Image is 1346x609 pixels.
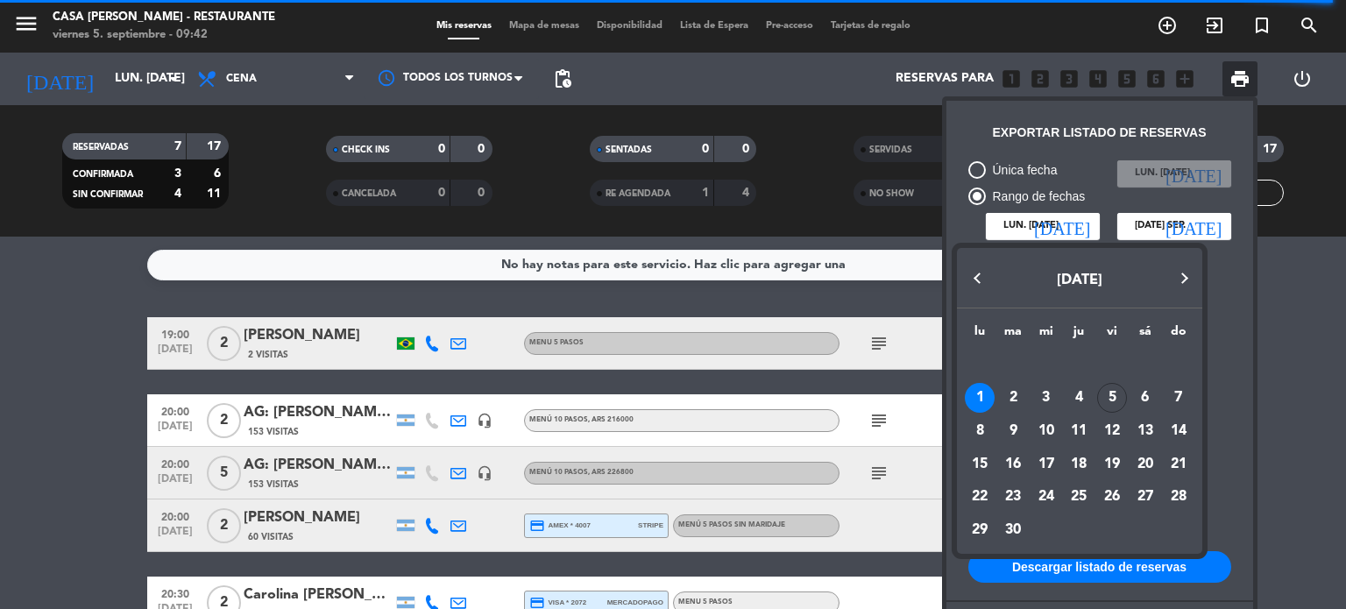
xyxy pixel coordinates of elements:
[1129,448,1162,481] td: 20 de septiembre de 2025
[1063,448,1096,481] td: 18 de septiembre de 2025
[1031,483,1061,513] div: 24
[1162,382,1195,415] td: 7 de septiembre de 2025
[996,322,1030,349] th: martes
[998,515,1028,545] div: 30
[996,382,1030,415] td: 2 de septiembre de 2025
[1063,382,1096,415] td: 4 de septiembre de 2025
[1097,383,1127,413] div: 5
[965,515,995,545] div: 29
[1162,448,1195,481] td: 21 de septiembre de 2025
[1167,261,1202,296] button: Next month
[1031,383,1061,413] div: 3
[998,450,1028,479] div: 16
[964,382,997,415] td: 1 de septiembre de 2025
[1130,383,1160,413] div: 6
[964,481,997,514] td: 22 de septiembre de 2025
[1130,483,1160,513] div: 27
[1129,322,1162,349] th: sábado
[1164,450,1194,479] div: 21
[1164,383,1194,413] div: 7
[1030,322,1063,349] th: miércoles
[1063,481,1096,514] td: 25 de septiembre de 2025
[998,483,1028,513] div: 23
[1095,414,1129,448] td: 12 de septiembre de 2025
[1063,414,1096,448] td: 11 de septiembre de 2025
[1097,416,1127,446] div: 12
[1130,416,1160,446] div: 13
[1030,448,1063,481] td: 17 de septiembre de 2025
[998,416,1028,446] div: 9
[1031,416,1061,446] div: 10
[1129,382,1162,415] td: 6 de septiembre de 2025
[1164,416,1194,446] div: 14
[1064,383,1094,413] div: 4
[996,481,1030,514] td: 23 de septiembre de 2025
[996,448,1030,481] td: 16 de septiembre de 2025
[1095,448,1129,481] td: 19 de septiembre de 2025
[1030,481,1063,514] td: 24 de septiembre de 2025
[1095,382,1129,415] td: 5 de septiembre de 2025
[965,450,995,479] div: 15
[960,265,1198,296] button: Choose month and year
[964,322,997,349] th: lunes
[964,349,1195,382] td: SEP.
[1162,481,1195,514] td: 28 de septiembre de 2025
[1130,450,1160,479] div: 20
[1162,414,1195,448] td: 14 de septiembre de 2025
[1064,450,1094,479] div: 18
[1129,414,1162,448] td: 13 de septiembre de 2025
[1064,483,1094,513] div: 25
[996,513,1030,547] td: 30 de septiembre de 2025
[964,414,997,448] td: 8 de septiembre de 2025
[1097,450,1127,479] div: 19
[1030,414,1063,448] td: 10 de septiembre de 2025
[1057,273,1102,287] span: [DATE]
[996,414,1030,448] td: 9 de septiembre de 2025
[1063,322,1096,349] th: jueves
[960,261,995,296] button: Previous month
[965,383,995,413] div: 1
[998,383,1028,413] div: 2
[1031,450,1061,479] div: 17
[965,483,995,513] div: 22
[964,513,997,547] td: 29 de septiembre de 2025
[964,448,997,481] td: 15 de septiembre de 2025
[1164,483,1194,513] div: 28
[965,416,995,446] div: 8
[1095,322,1129,349] th: viernes
[1097,483,1127,513] div: 26
[1095,481,1129,514] td: 26 de septiembre de 2025
[1030,382,1063,415] td: 3 de septiembre de 2025
[1129,481,1162,514] td: 27 de septiembre de 2025
[1064,416,1094,446] div: 11
[1162,322,1195,349] th: domingo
